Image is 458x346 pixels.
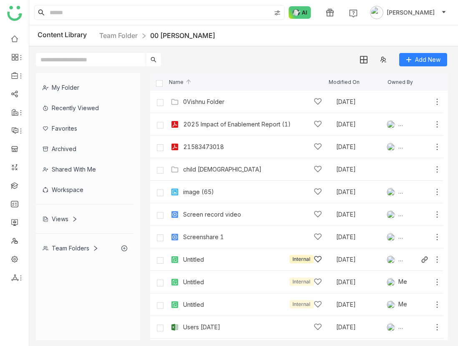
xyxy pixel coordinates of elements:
[387,188,395,196] img: 684a9aedde261c4b36a3ced9
[388,79,413,85] span: Owned By
[183,301,204,308] a: Untitled
[387,301,395,309] img: 6860d480bc89cb0674c8c7e9
[43,245,98,252] div: Team Folders
[289,255,314,263] div: Internal
[336,144,387,150] div: [DATE]
[387,278,395,286] img: 6860d480bc89cb0674c8c7e9
[387,323,429,331] div: [DEMOGRAPHIC_DATA][PERSON_NAME]
[387,278,407,286] div: Me
[336,99,387,105] div: [DATE]
[7,6,22,21] img: logo
[387,210,429,219] div: [PERSON_NAME]
[171,301,179,309] img: paper.svg
[368,6,448,19] button: [PERSON_NAME]
[171,323,179,331] img: xlsx.svg
[336,234,387,240] div: [DATE]
[360,56,367,63] img: grid.svg
[387,188,429,196] div: [PERSON_NAME]
[387,233,395,241] img: 684a9aedde261c4b36a3ced9
[183,144,224,150] a: 21583473018
[289,278,314,286] div: Internal
[387,301,407,309] div: Me
[183,166,262,173] a: child [DEMOGRAPHIC_DATA]
[169,79,192,85] span: Name
[336,279,387,285] div: [DATE]
[387,255,420,264] div: [PERSON_NAME]
[183,189,214,195] a: image (65)
[183,98,224,105] a: 0Vishnu Folder
[183,256,204,263] a: Untitled
[171,98,179,106] img: Folder
[183,324,220,331] a: Users [DATE]
[387,255,395,264] img: 684a9845de261c4b36a3b50d
[336,167,387,172] div: [DATE]
[36,179,134,200] div: Workspace
[387,233,429,241] div: [PERSON_NAME]
[171,165,179,174] img: Folder
[336,324,387,330] div: [DATE]
[289,6,311,19] img: ask-buddy-normal.svg
[171,278,179,286] img: paper.svg
[183,279,204,285] a: Untitled
[38,30,215,41] div: Content Library
[99,31,138,40] a: Team Folder
[336,121,387,127] div: [DATE]
[387,143,429,151] div: [PERSON_NAME] [PERSON_NAME]
[336,212,387,217] div: [DATE]
[36,159,134,179] div: Shared with me
[387,323,395,331] img: 684a9b06de261c4b36a3cf65
[399,53,447,66] button: Add New
[36,139,134,159] div: Archived
[171,143,179,151] img: pdf.svg
[36,77,134,98] div: My Folder
[183,234,224,240] a: Screenshare 1
[183,121,291,128] a: 2025 Impact of Enablement Report (1)
[329,79,360,85] span: Modified On
[171,233,179,241] img: mp4.svg
[387,120,395,129] img: 684a9845de261c4b36a3b50d
[387,210,395,219] img: 684a9aedde261c4b36a3ced9
[349,9,357,18] img: help.svg
[289,300,314,308] div: Internal
[36,118,134,139] div: Favorites
[171,255,179,264] img: paper.svg
[185,78,192,85] img: arrow-up.svg
[336,257,387,263] div: [DATE]
[336,189,387,195] div: [DATE]
[370,6,383,19] img: avatar
[43,215,78,222] div: Views
[171,188,179,196] img: png.svg
[274,10,281,16] img: search-type.svg
[387,120,429,129] div: [PERSON_NAME]
[183,211,241,218] a: Screen record video
[171,210,179,219] img: mp4.svg
[171,120,179,129] img: pdf.svg
[336,302,387,308] div: [DATE]
[36,98,134,118] div: Recently Viewed
[150,31,215,40] a: 00 [PERSON_NAME]
[415,55,440,64] span: Add New
[387,143,395,151] img: 684a959c82a3912df7c0cd23
[387,8,435,17] span: [PERSON_NAME]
